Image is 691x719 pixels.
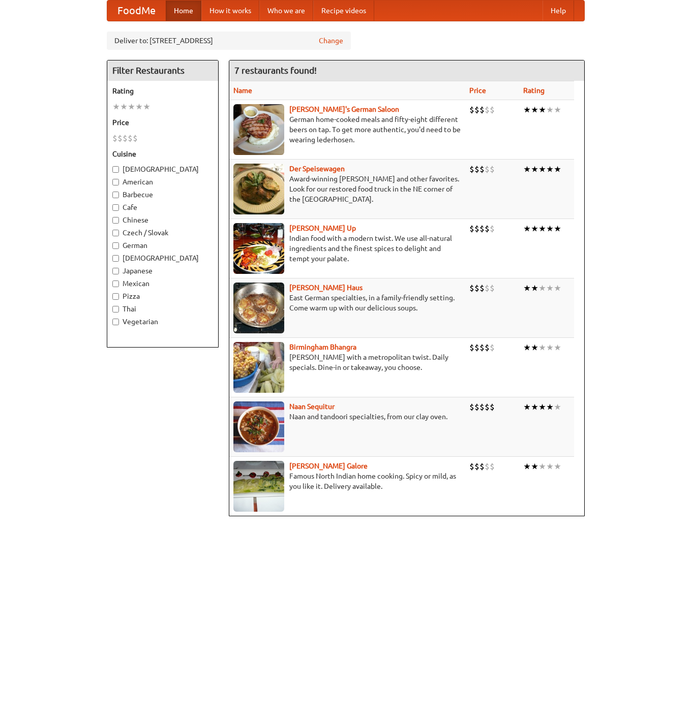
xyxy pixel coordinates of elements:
[289,462,368,470] a: [PERSON_NAME] Galore
[233,174,461,204] p: Award-winning [PERSON_NAME] and other favorites. Look for our restored food truck in the NE corne...
[469,223,474,234] li: $
[112,149,213,159] h5: Cuisine
[538,283,546,294] li: ★
[474,164,479,175] li: $
[490,401,495,413] li: $
[531,461,538,472] li: ★
[523,164,531,175] li: ★
[289,165,345,173] b: Der Speisewagen
[166,1,201,21] a: Home
[490,104,495,115] li: $
[233,401,284,452] img: naansequitur.jpg
[538,164,546,175] li: ★
[479,223,485,234] li: $
[289,343,356,351] a: Birmingham Bhangra
[112,204,119,211] input: Cafe
[112,240,213,251] label: German
[128,101,135,112] li: ★
[107,60,218,81] h4: Filter Restaurants
[546,401,554,413] li: ★
[474,104,479,115] li: $
[554,401,561,413] li: ★
[107,1,166,21] a: FoodMe
[112,291,213,301] label: Pizza
[474,461,479,472] li: $
[479,104,485,115] li: $
[546,223,554,234] li: ★
[469,461,474,472] li: $
[259,1,313,21] a: Who we are
[112,304,213,314] label: Thai
[531,342,538,353] li: ★
[234,66,317,75] ng-pluralize: 7 restaurants found!
[233,461,284,512] img: currygalore.jpg
[485,283,490,294] li: $
[479,283,485,294] li: $
[233,114,461,145] p: German home-cooked meals and fifty-eight different beers on tap. To get more authentic, you'd nee...
[112,215,213,225] label: Chinese
[474,401,479,413] li: $
[490,461,495,472] li: $
[490,164,495,175] li: $
[479,342,485,353] li: $
[289,284,363,292] a: [PERSON_NAME] Haus
[531,401,538,413] li: ★
[233,283,284,333] img: kohlhaus.jpg
[469,86,486,95] a: Price
[469,164,474,175] li: $
[546,283,554,294] li: ★
[112,255,119,262] input: [DEMOGRAPHIC_DATA]
[531,104,538,115] li: ★
[543,1,574,21] a: Help
[112,86,213,96] h5: Rating
[554,283,561,294] li: ★
[523,283,531,294] li: ★
[112,280,119,287] input: Mexican
[143,101,151,112] li: ★
[112,278,213,289] label: Mexican
[233,412,461,422] p: Naan and tandoori specialties, from our clay oven.
[135,101,143,112] li: ★
[479,461,485,472] li: $
[554,342,561,353] li: ★
[112,242,119,249] input: German
[117,133,123,144] li: $
[233,233,461,264] p: Indian food with a modern twist. We use all-natural ingredients and the finest spices to delight ...
[474,283,479,294] li: $
[112,202,213,212] label: Cafe
[538,223,546,234] li: ★
[531,164,538,175] li: ★
[112,164,213,174] label: [DEMOGRAPHIC_DATA]
[233,86,252,95] a: Name
[112,228,213,238] label: Czech / Slovak
[233,342,284,393] img: bhangra.jpg
[233,223,284,274] img: curryup.jpg
[112,293,119,300] input: Pizza
[554,223,561,234] li: ★
[201,1,259,21] a: How it works
[112,179,119,185] input: American
[289,105,399,113] a: [PERSON_NAME]'s German Saloon
[120,101,128,112] li: ★
[523,104,531,115] li: ★
[112,266,213,276] label: Japanese
[538,342,546,353] li: ★
[546,461,554,472] li: ★
[474,223,479,234] li: $
[289,402,335,411] a: Naan Sequitur
[554,104,561,115] li: ★
[233,471,461,491] p: Famous North Indian home cooking. Spicy or mild, as you like it. Delivery available.
[128,133,133,144] li: $
[490,223,495,234] li: $
[313,1,374,21] a: Recipe videos
[538,401,546,413] li: ★
[233,104,284,155] img: esthers.jpg
[112,190,213,200] label: Barbecue
[112,177,213,187] label: American
[112,192,119,198] input: Barbecue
